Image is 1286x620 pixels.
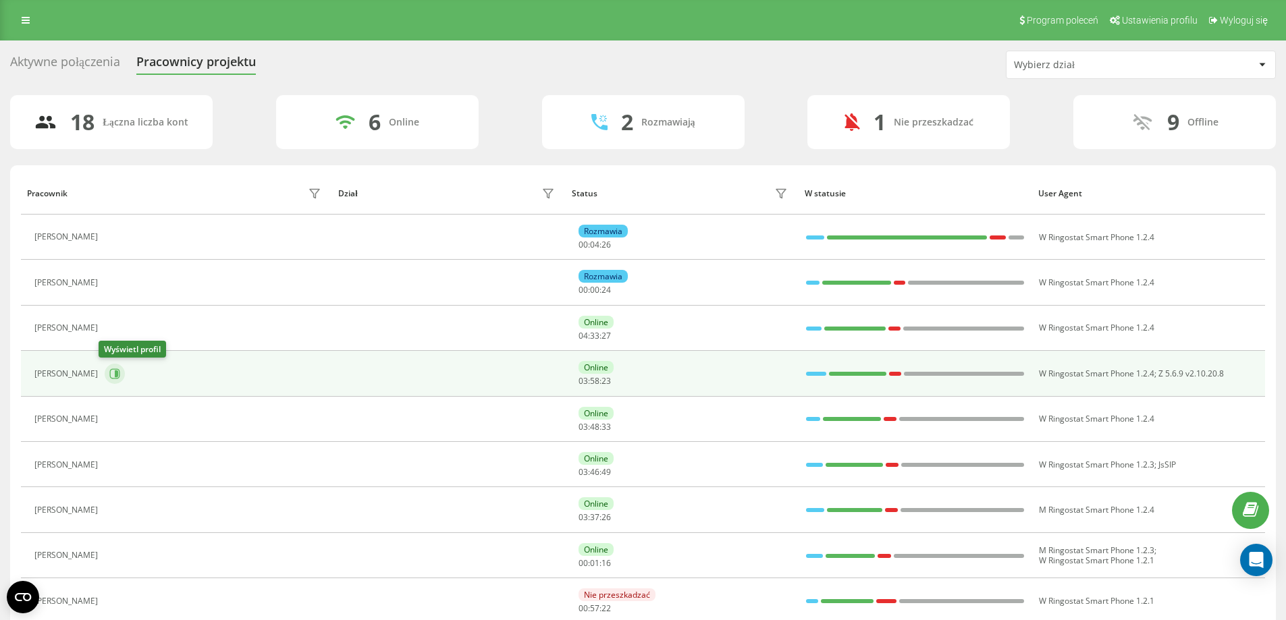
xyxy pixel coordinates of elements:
[601,466,611,478] span: 49
[590,284,599,295] span: 00
[1167,109,1179,135] div: 9
[579,422,611,432] div: : :
[601,239,611,250] span: 26
[579,543,614,556] div: Online
[34,596,101,606] div: [PERSON_NAME]
[1220,15,1268,26] span: Wyloguj się
[579,511,588,523] span: 03
[1039,555,1154,566] span: W Ringostat Smart Phone 1.2.1
[579,361,614,374] div: Online
[1039,231,1154,243] span: W Ringostat Smart Phone 1.2.4
[1039,368,1154,379] span: W Ringostat Smart Phone 1.2.4
[579,557,588,569] span: 00
[579,375,588,387] span: 03
[579,588,655,601] div: Nie przeszkadzać
[1187,117,1218,128] div: Offline
[590,602,599,614] span: 57
[579,452,614,465] div: Online
[34,323,101,333] div: [PERSON_NAME]
[579,316,614,329] div: Online
[338,189,357,198] div: Dział
[7,581,39,613] button: Open CMP widget
[601,511,611,523] span: 26
[1039,459,1154,470] span: W Ringostat Smart Phone 1.2.3
[601,330,611,341] span: 27
[590,421,599,432] span: 48
[103,117,188,128] div: Łączna liczba kont
[590,239,599,250] span: 04
[590,375,599,387] span: 58
[579,497,614,510] div: Online
[34,278,101,287] div: [PERSON_NAME]
[590,466,599,478] span: 46
[1039,322,1154,333] span: W Ringostat Smart Phone 1.2.4
[579,270,628,283] div: Rozmawia
[1158,459,1176,470] span: JsSIP
[874,109,886,135] div: 1
[1039,413,1154,424] span: W Ringostat Smart Phone 1.2.4
[34,369,101,378] div: [PERSON_NAME]
[601,421,611,432] span: 33
[621,109,633,135] div: 2
[1039,277,1154,288] span: W Ringostat Smart Phone 1.2.4
[805,189,1025,198] div: W statusie
[1158,368,1224,379] span: Z 5.6.9 v2.10.20.8
[579,468,611,477] div: : :
[34,505,101,515] div: [PERSON_NAME]
[579,513,611,522] div: : :
[579,604,611,613] div: : :
[389,117,419,128] div: Online
[579,466,588,478] span: 03
[1039,544,1154,556] span: M Ringostat Smart Phone 1.2.3
[590,557,599,569] span: 01
[579,602,588,614] span: 00
[601,602,611,614] span: 22
[601,284,611,295] span: 24
[369,109,381,135] div: 6
[601,375,611,387] span: 23
[601,557,611,569] span: 16
[579,240,611,250] div: : :
[70,109,95,135] div: 18
[1027,15,1098,26] span: Program poleceń
[579,330,588,341] span: 04
[34,460,101,470] div: [PERSON_NAME]
[590,511,599,523] span: 37
[579,559,611,568] div: : :
[34,551,101,560] div: [PERSON_NAME]
[27,189,68,198] div: Pracownik
[579,421,588,432] span: 03
[136,55,256,76] div: Pracownicy projektu
[34,232,101,242] div: [PERSON_NAME]
[1038,189,1259,198] div: User Agent
[579,407,614,420] div: Online
[579,239,588,250] span: 00
[590,330,599,341] span: 33
[579,331,611,341] div: : :
[641,117,695,128] div: Rozmawiają
[579,376,611,386] div: : :
[572,189,597,198] div: Status
[579,225,628,237] div: Rozmawia
[1122,15,1198,26] span: Ustawienia profilu
[1039,504,1154,515] span: M Ringostat Smart Phone 1.2.4
[99,341,166,358] div: Wyświetl profil
[1014,59,1175,71] div: Wybierz dział
[1240,544,1272,576] div: Open Intercom Messenger
[10,55,120,76] div: Aktywne połączenia
[1039,595,1154,607] span: W Ringostat Smart Phone 1.2.1
[34,414,101,424] div: [PERSON_NAME]
[579,285,611,295] div: : :
[579,284,588,295] span: 00
[894,117,973,128] div: Nie przeszkadzać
